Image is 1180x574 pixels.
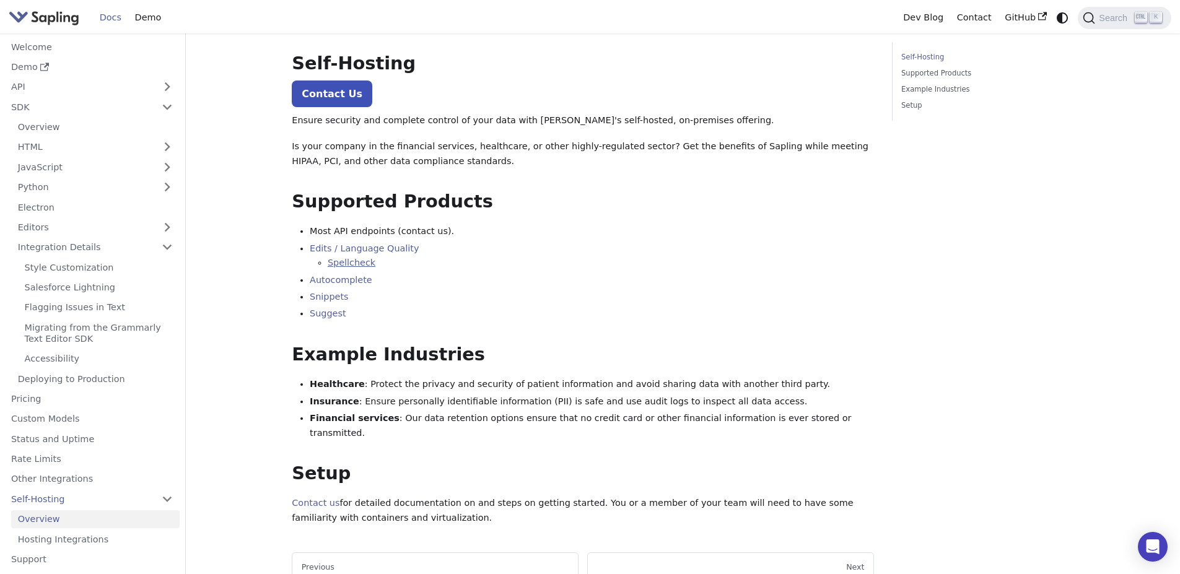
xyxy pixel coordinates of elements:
li: : Our data retention options ensure that no credit card or other financial information is ever st... [310,411,874,441]
a: Electron [11,198,180,216]
a: Salesforce Lightning [18,279,180,297]
a: Custom Models [4,410,180,428]
a: Pricing [4,390,180,408]
a: API [4,78,155,96]
a: Self-Hosting [4,490,180,508]
a: Editors [11,219,155,237]
a: GitHub [998,8,1053,27]
button: Switch between dark and light mode (currently system mode) [1054,9,1072,27]
div: Next [597,562,865,572]
strong: Insurance [310,396,359,406]
span: Search [1095,13,1135,23]
a: Contact us [292,498,339,508]
a: Demo [4,58,180,76]
a: Snippets [310,292,349,302]
div: Open Intercom Messenger [1138,532,1168,562]
button: Expand sidebar category 'Editors' [155,219,180,237]
h2: Self-Hosting [292,53,874,75]
button: Collapse sidebar category 'SDK' [155,98,180,116]
a: Support [4,550,180,568]
a: Status and Uptime [4,430,180,448]
button: Expand sidebar category 'API' [155,78,180,96]
p: Ensure security and complete control of your data with [PERSON_NAME]'s self-hosted, on-premises o... [292,113,874,128]
button: Search (Ctrl+K) [1078,7,1171,29]
a: Overview [11,510,180,528]
a: Docs [93,8,128,27]
h2: Example Industries [292,344,874,366]
li: Most API endpoints (contact us). [310,224,874,239]
a: Style Customization [18,258,180,276]
a: Spellcheck [328,258,375,267]
li: : Protect the privacy and security of patient information and avoid sharing data with another thi... [310,377,874,392]
p: Is your company in the financial services, healthcare, or other highly-regulated sector? Get the ... [292,139,874,169]
a: Python [11,178,180,196]
strong: Financial services [310,413,400,423]
a: SDK [4,98,155,116]
a: Other Integrations [4,470,180,488]
a: Welcome [4,38,180,56]
a: Edits / Language Quality [310,243,419,253]
a: Integration Details [11,238,180,256]
a: Migrating from the Grammarly Text Editor SDK [18,318,180,347]
a: Contact [950,8,999,27]
a: Dev Blog [896,8,950,27]
a: Autocomplete [310,275,372,285]
a: Flagging Issues in Text [18,298,180,316]
a: HTML [11,138,180,156]
a: Suggest [310,308,346,318]
img: Sapling.ai [9,9,79,27]
a: Self-Hosting [901,51,1069,63]
a: JavaScript [11,158,180,176]
div: Previous [302,562,569,572]
p: for detailed documentation on and steps on getting started. You or a member of your team will nee... [292,496,874,526]
a: Overview [11,118,180,136]
li: : Ensure personally identifiable information (PII) is safe and use audit logs to inspect all data... [310,394,874,409]
a: Example Industries [901,84,1069,95]
a: Hosting Integrations [11,530,180,548]
a: Setup [901,100,1069,111]
a: Supported Products [901,67,1069,79]
kbd: K [1150,12,1162,23]
h2: Setup [292,463,874,485]
a: Demo [128,8,168,27]
a: Sapling.ai [9,9,84,27]
a: Deploying to Production [11,370,180,388]
strong: Healthcare [310,379,365,389]
a: Contact Us [292,80,372,107]
a: Rate Limits [4,450,180,468]
h2: Supported Products [292,191,874,213]
a: Accessibility [18,350,180,368]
